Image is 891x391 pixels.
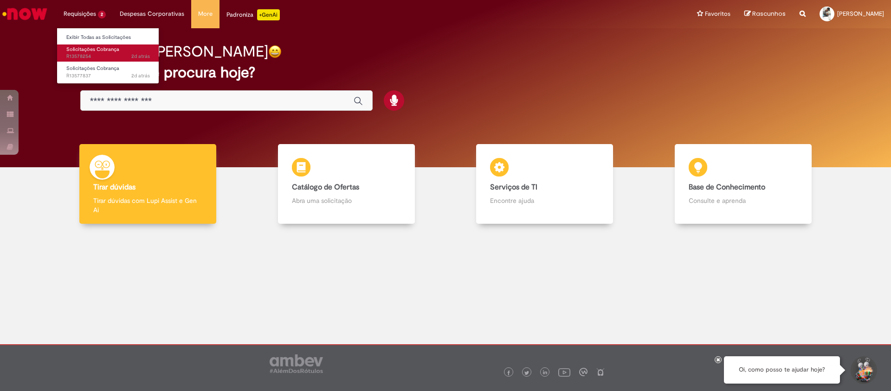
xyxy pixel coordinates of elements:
a: Base de Conhecimento Consulte e aprenda [644,144,843,224]
img: logo_footer_naosei.png [596,368,605,376]
div: Padroniza [226,9,280,20]
img: logo_footer_workplace.png [579,368,588,376]
a: Serviços de TI Encontre ajuda [445,144,644,224]
b: Tirar dúvidas [93,183,136,192]
a: Aberto R13577837 : Solicitações Cobrança [57,63,159,81]
span: 2d atrás [131,53,150,60]
h2: O que você procura hoje? [80,64,811,81]
a: Rascunhos [744,10,786,19]
img: logo_footer_youtube.png [558,366,570,378]
span: 2 [98,11,106,19]
span: Rascunhos [752,9,786,18]
img: logo_footer_linkedin.png [543,370,548,376]
a: Exibir Todas as Solicitações [57,32,159,43]
span: Solicitações Cobrança [66,65,119,72]
div: Oi, como posso te ajudar hoje? [724,356,840,384]
ul: Requisições [57,28,159,84]
button: Iniciar Conversa de Suporte [849,356,877,384]
img: ServiceNow [1,5,49,23]
img: logo_footer_facebook.png [506,371,511,375]
span: Favoritos [705,9,730,19]
b: Catálogo de Ofertas [292,183,359,192]
span: [PERSON_NAME] [837,10,884,18]
p: +GenAi [257,9,280,20]
span: 2d atrás [131,72,150,79]
img: happy-face.png [268,45,282,58]
p: Abra uma solicitação [292,196,401,205]
b: Base de Conhecimento [689,183,765,192]
time: 29/09/2025 16:40:19 [131,53,150,60]
p: Tirar dúvidas com Lupi Assist e Gen Ai [93,196,202,214]
h2: Boa tarde, [PERSON_NAME] [80,44,268,60]
span: Solicitações Cobrança [66,46,119,53]
span: R13577837 [66,72,150,80]
a: Catálogo de Ofertas Abra uma solicitação [247,144,446,224]
p: Consulte e aprenda [689,196,798,205]
a: Aberto R13578254 : Solicitações Cobrança [57,44,159,62]
time: 29/09/2025 15:40:44 [131,72,150,79]
b: Serviços de TI [490,183,537,192]
a: Tirar dúvidas Tirar dúvidas com Lupi Assist e Gen Ai [49,144,247,224]
span: Requisições [64,9,96,19]
span: Despesas Corporativas [120,9,184,19]
span: R13578254 [66,53,150,60]
span: More [198,9,213,19]
img: logo_footer_ambev_rotulo_gray.png [270,354,323,373]
p: Encontre ajuda [490,196,599,205]
img: logo_footer_twitter.png [524,371,529,375]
